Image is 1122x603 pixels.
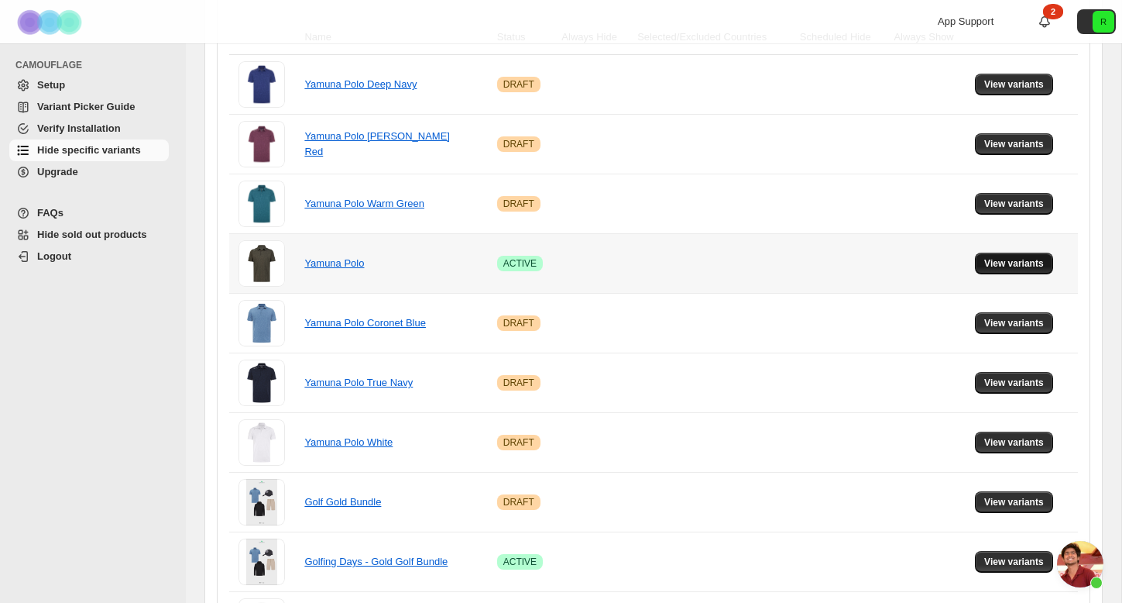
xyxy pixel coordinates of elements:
[503,198,534,210] span: DRAFT
[9,161,169,183] a: Upgrade
[37,79,65,91] span: Setup
[1100,17,1107,26] text: R
[37,166,78,177] span: Upgrade
[37,144,141,156] span: Hide specific variants
[1043,4,1063,19] div: 2
[1093,11,1114,33] span: Avatar with initials R
[503,436,534,449] span: DRAFT
[984,138,1044,150] span: View variants
[984,556,1044,568] span: View variants
[304,556,448,567] a: Golfing Days - Gold Golf Bundle
[37,229,147,240] span: Hide sold out products
[37,101,135,112] span: Variant Picker Guide
[975,312,1053,334] button: View variants
[9,96,169,118] a: Variant Picker Guide
[975,193,1053,215] button: View variants
[1057,541,1103,587] a: Open chat
[503,317,534,329] span: DRAFT
[503,78,534,91] span: DRAFT
[984,377,1044,389] span: View variants
[37,122,121,134] span: Verify Installation
[984,436,1044,449] span: View variants
[304,257,364,269] a: Yamuna Polo
[975,133,1053,155] button: View variants
[984,496,1044,508] span: View variants
[1077,9,1116,34] button: Avatar with initials R
[37,250,71,262] span: Logout
[975,253,1053,274] button: View variants
[975,372,1053,394] button: View variants
[975,432,1053,453] button: View variants
[975,491,1053,513] button: View variants
[984,257,1044,270] span: View variants
[9,140,169,161] a: Hide specific variants
[984,317,1044,329] span: View variants
[15,59,175,71] span: CAMOUFLAGE
[503,257,537,270] span: ACTIVE
[304,377,413,388] a: Yamuna Polo True Navy
[503,138,534,150] span: DRAFT
[304,317,426,329] a: Yamuna Polo Coronet Blue
[304,198,424,209] a: Yamuna Polo Warm Green
[304,436,393,448] a: Yamuna Polo White
[1037,14,1052,29] a: 2
[9,246,169,267] a: Logout
[9,202,169,224] a: FAQs
[975,74,1053,95] button: View variants
[304,130,450,157] a: Yamuna Polo [PERSON_NAME] Red
[984,198,1044,210] span: View variants
[975,551,1053,573] button: View variants
[9,74,169,96] a: Setup
[9,118,169,140] a: Verify Installation
[503,377,534,389] span: DRAFT
[37,207,63,219] span: FAQs
[984,78,1044,91] span: View variants
[304,496,381,508] a: Golf Gold Bundle
[938,16,993,27] span: App Support
[9,224,169,246] a: Hide sold out products
[304,78,417,90] a: Yamuna Polo Deep Navy
[12,1,90,43] img: Camouflage
[503,556,537,568] span: ACTIVE
[503,496,534,508] span: DRAFT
